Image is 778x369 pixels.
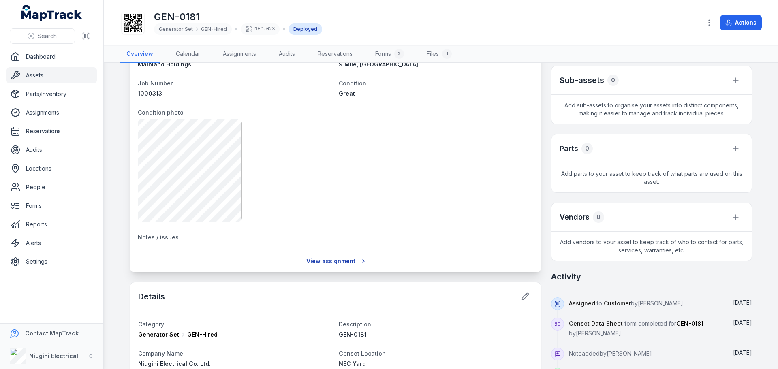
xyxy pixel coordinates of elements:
span: Search [38,32,57,40]
span: Job Number [138,80,173,87]
div: 0 [593,211,604,223]
span: GEN-Hired [201,26,227,32]
span: 9 Mile, [GEOGRAPHIC_DATA] [339,61,418,68]
a: Calendar [169,46,207,63]
a: Reservations [6,123,97,139]
span: [DATE] [733,349,752,356]
span: to by [PERSON_NAME] [569,300,683,307]
span: Description [339,321,371,328]
a: Assets [6,67,97,83]
span: form completed for by [PERSON_NAME] [569,320,703,337]
a: People [6,179,97,195]
span: Add vendors to your asset to keep track of who to contact for parts, services, warranties, etc. [551,232,752,261]
a: Locations [6,160,97,177]
h2: Sub-assets [560,75,604,86]
span: NEC Yard [339,360,366,367]
div: 0 [607,75,619,86]
time: 8/19/2025, 12:15:56 PM [733,319,752,326]
div: 1 [442,49,452,59]
a: Assigned [569,299,595,307]
a: Files1 [420,46,458,63]
h2: Activity [551,271,581,282]
time: 8/4/2025, 4:21:40 PM [733,349,752,356]
a: Overview [120,46,160,63]
span: Condition [339,80,366,87]
span: Note added by [PERSON_NAME] [569,350,652,357]
span: Generator Set [138,331,179,339]
span: Condition photo [138,109,184,116]
span: GEN-Hired [187,331,218,339]
span: Great [339,90,355,97]
a: Reservations [311,46,359,63]
span: GEN-0181 [676,320,703,327]
a: View assignment [301,254,370,269]
time: 9/30/2025, 8:38:46 AM [733,299,752,306]
strong: Contact MapTrack [25,330,79,337]
span: GEN-0181 [339,331,367,338]
button: Search [10,28,75,44]
div: Deployed [289,23,322,35]
a: Forms [6,198,97,214]
span: Niugini Electrical Co. Ltd. [138,360,211,367]
h3: Parts [560,143,578,154]
a: Audits [6,142,97,158]
strong: Niugini Electrical [29,352,78,359]
a: Alerts [6,235,97,251]
a: MapTrack [21,5,82,21]
a: Customer [604,299,631,307]
a: Dashboard [6,49,97,65]
div: 0 [581,143,593,154]
span: Notes / issues [138,234,179,241]
div: NEC-023 [241,23,280,35]
span: [DATE] [733,319,752,326]
a: NEC Yard [339,360,533,368]
span: Company Name [138,350,183,357]
a: Parts/Inventory [6,86,97,102]
a: Reports [6,216,97,232]
span: Add sub-assets to organise your assets into distinct components, making it easier to manage and t... [551,95,752,124]
span: Mainland Holdings [138,61,191,68]
h1: GEN-0181 [154,11,322,23]
span: Category [138,321,164,328]
a: Settings [6,254,97,270]
span: Generator Set [159,26,193,32]
h3: Vendors [560,211,590,223]
button: Actions [720,15,762,30]
a: Assignments [6,105,97,121]
span: 1000313 [138,90,162,97]
span: Genset Location [339,350,386,357]
span: [DATE] [733,299,752,306]
a: Audits [272,46,301,63]
a: Forms2 [369,46,410,63]
a: Genset Data Sheet [569,320,623,328]
h2: Details [138,291,165,302]
span: Add parts to your asset to keep track of what parts are used on this asset. [551,163,752,192]
a: Assignments [216,46,263,63]
div: 2 [394,49,404,59]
